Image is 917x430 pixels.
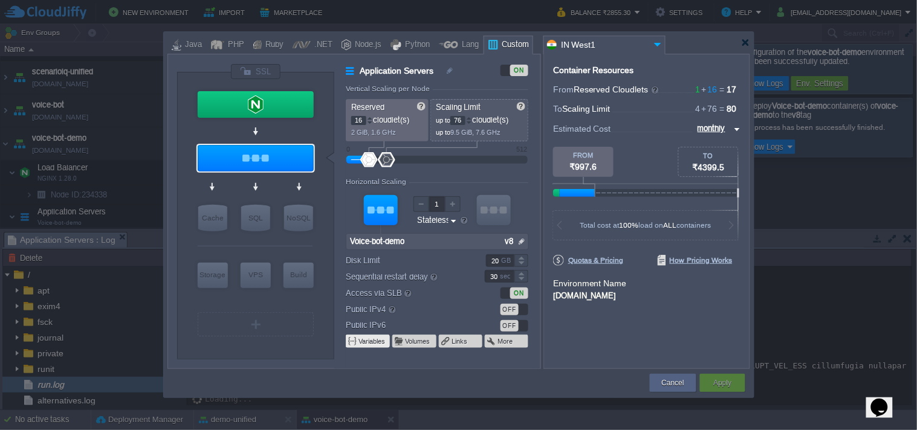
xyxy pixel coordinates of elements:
p: cloudlet(s) [436,112,524,125]
div: Python [401,36,430,54]
span: Reserved Cloudlets [574,85,660,94]
button: Apply [713,377,731,389]
span: = [718,104,727,114]
label: Public IPv6 [346,319,468,332]
button: More [497,336,514,346]
div: GB [501,255,513,266]
button: Cancel [662,377,684,389]
span: Scaling Limit [436,103,481,112]
div: Custom [498,36,529,54]
span: How Pricing Works [658,255,733,266]
div: sec [500,271,513,282]
div: FROM [553,152,614,159]
button: Variables [358,336,386,346]
span: 16 [701,85,718,94]
div: 512 [516,146,527,153]
div: SQL [241,205,270,231]
label: Access via SLB [346,286,468,300]
span: Reserved [351,103,384,112]
div: Node.js [351,36,381,54]
span: 76 [701,104,718,114]
span: 9.5 GiB, 7.6 GHz [450,129,501,136]
div: Elastic VPS [241,263,271,288]
div: 0 [346,146,350,153]
span: To [553,104,562,114]
div: Create New Layer [198,312,314,336]
div: Java [181,36,202,54]
label: Public IPv4 [346,303,468,316]
div: Vertical Scaling per Node [346,85,433,93]
span: From [553,85,574,94]
span: + [701,104,708,114]
iframe: chat widget [866,382,905,418]
span: 17 [727,85,737,94]
div: PHP [224,36,244,54]
p: cloudlet(s) [351,112,424,125]
div: [DOMAIN_NAME] [553,289,740,300]
span: up to [436,117,450,124]
div: Storage Containers [198,263,228,288]
div: Load Balancer [198,91,314,118]
label: Environment Name [553,278,627,288]
span: Scaling Limit [562,104,611,114]
div: Build Node [284,263,314,288]
div: OFF [501,304,519,315]
button: Volumes [405,336,431,346]
label: Sequential restart delay [346,270,468,283]
div: Lang [458,36,479,54]
span: 80 [727,104,737,114]
span: Estimated Cost [553,122,611,135]
div: SQL Databases [241,205,270,231]
div: Application Servers [198,145,314,172]
div: Cache [198,205,227,231]
label: Disk Limit [346,254,468,267]
div: NoSQL [284,205,313,231]
div: VPS [241,263,271,287]
div: Container Resources [553,66,634,75]
div: ON [510,65,528,76]
div: ON [510,287,528,299]
div: OFF [501,320,519,332]
span: ₹997.6 [570,162,597,172]
span: + [701,85,708,94]
span: 4 [696,104,701,114]
div: Horizontal Scaling [346,178,409,186]
span: Quotas & Pricing [553,255,624,266]
span: 2 GiB, 1.6 GHz [351,129,396,136]
div: TO [679,152,738,159]
div: .NET [311,36,332,54]
span: 1 [696,85,701,94]
span: = [718,85,727,94]
div: Build [284,263,314,287]
span: up to [436,129,450,136]
span: ₹4399.5 [693,162,725,172]
div: Ruby [262,36,284,54]
div: Storage [198,263,228,287]
div: NoSQL Databases [284,205,313,231]
button: Links [452,336,468,346]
